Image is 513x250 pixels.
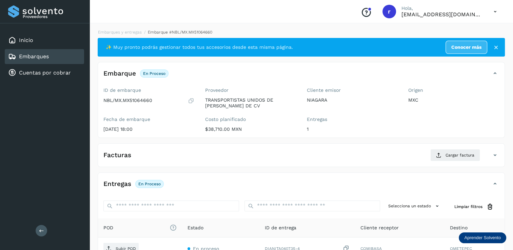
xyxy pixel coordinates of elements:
p: romanreyes@tumsa.com.mx [401,11,483,18]
a: Cuentas por cobrar [19,69,71,76]
div: EntregasEn proceso [98,178,505,195]
label: Origen [408,87,499,93]
p: En proceso [143,71,165,76]
span: Cargar factura [446,152,474,158]
span: Limpiar filtros [454,204,482,210]
p: Aprender Solvento [464,235,501,241]
a: Embarques y entregas [98,30,142,35]
p: En proceso [138,182,161,186]
div: Inicio [5,33,84,48]
label: Entregas [307,117,398,122]
h4: Embarque [103,70,136,78]
p: TRANSPORTISTAS UNIDOS DE [PERSON_NAME] DE CV [205,97,296,109]
nav: breadcrumb [98,29,505,35]
label: Fecha de embarque [103,117,194,122]
a: Inicio [19,37,33,43]
h4: Entregas [103,180,131,188]
label: Costo planificado [205,117,296,122]
span: ID de entrega [265,224,296,231]
p: Proveedores [23,14,81,19]
span: Cliente receptor [360,224,399,231]
label: Cliente emisor [307,87,398,93]
a: Conocer más [446,41,487,54]
div: Embarques [5,49,84,64]
h4: Facturas [103,151,131,159]
p: MXC [408,97,499,103]
p: Hola, [401,5,483,11]
button: Cargar factura [430,149,480,161]
button: Selecciona un estado [386,201,443,212]
label: ID de embarque [103,87,194,93]
span: Destino [450,224,468,231]
label: Proveedor [205,87,296,93]
p: NIAGARA [307,97,398,103]
span: ✨ Muy pronto podrás gestionar todos tus accesorios desde esta misma página. [106,44,293,51]
p: 1 [307,126,398,132]
span: Estado [188,224,203,231]
div: EmbarqueEn proceso [98,68,505,85]
span: POD [103,224,177,231]
div: Aprender Solvento [459,232,506,243]
a: Embarques [19,53,49,60]
div: Cuentas por cobrar [5,65,84,80]
p: [DATE] 18:00 [103,126,194,132]
span: Embarque #NBL/MX.MX51064660 [148,30,212,35]
p: $38,710.00 MXN [205,126,296,132]
button: Limpiar filtros [449,201,499,213]
p: NBL/MX.MX51064660 [103,98,152,103]
div: FacturasCargar factura [98,149,505,167]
